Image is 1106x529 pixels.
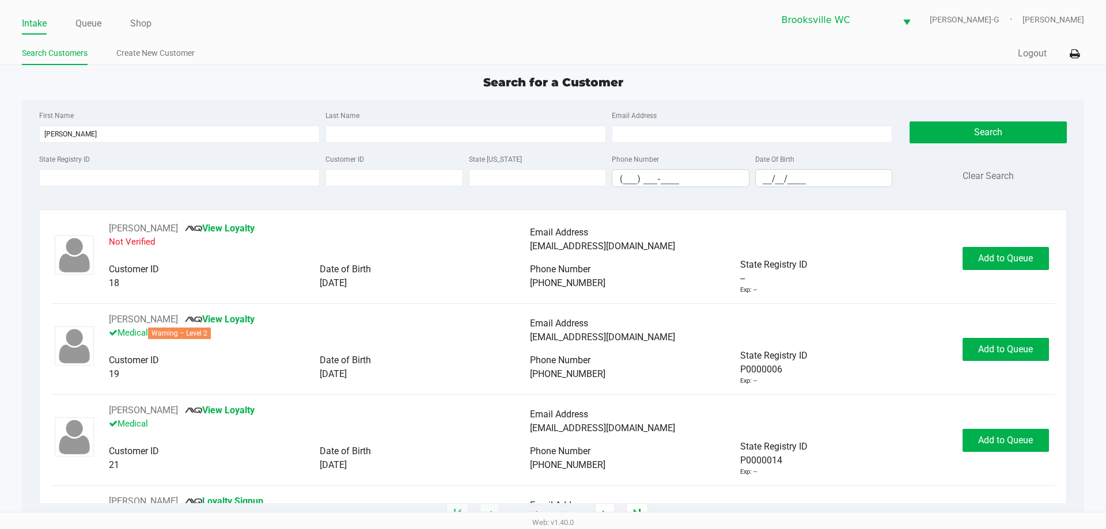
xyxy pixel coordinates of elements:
[480,503,499,526] app-submit-button: Previous
[109,326,530,340] p: Medical
[740,286,757,295] div: Exp: --
[320,446,371,456] span: Date of Birth
[469,154,522,165] label: State [US_STATE]
[530,459,605,470] span: [PHONE_NUMBER]
[532,518,574,527] span: Web: v1.40.0
[740,376,757,386] div: Exp: --
[612,111,657,121] label: Email Address
[896,6,918,33] button: Select
[109,459,119,470] span: 21
[109,368,119,379] span: 19
[325,111,359,121] label: Last Name
[530,355,590,366] span: Phone Number
[626,503,648,526] app-submit-button: Move to last page
[530,368,605,379] span: [PHONE_NUMBER]
[109,417,530,431] p: Medical
[109,277,119,288] span: 18
[595,503,615,526] app-submit-button: Next
[446,503,468,526] app-submit-button: Move to first page
[39,154,90,165] label: State Registry ID
[185,223,255,234] a: View Loyalty
[320,277,347,288] span: [DATE]
[530,332,675,342] span: [EMAIL_ADDRESS][DOMAIN_NAME]
[740,454,782,467] span: P0000014
[612,170,749,188] input: Format: (999) 999-9999
[740,272,745,286] span: --
[109,446,159,456] span: Customer ID
[740,467,757,477] div: Exp: --
[756,170,892,188] input: Format: MM/DD/YYYY
[185,405,255,416] a: View Loyalty
[116,46,195,60] a: Create New Customer
[22,16,47,32] a: Intake
[740,363,782,376] span: P0000006
[782,13,889,27] span: Brooksville WC
[75,16,101,32] a: Queue
[109,494,178,508] button: See customer info
[483,75,623,89] span: Search for a Customer
[109,222,178,235] button: See customer info
[320,459,347,470] span: [DATE]
[511,509,584,520] span: 1 - 20 of 894604 items
[39,111,74,121] label: First Name
[109,313,178,326] button: See customer info
[978,253,1033,264] span: Add to Queue
[320,355,371,366] span: Date of Birth
[530,264,590,275] span: Phone Number
[325,154,364,165] label: Customer ID
[530,423,675,433] span: [EMAIL_ADDRESS][DOMAIN_NAME]
[130,16,151,32] a: Shop
[109,264,159,275] span: Customer ID
[740,350,808,361] span: State Registry ID
[185,496,263,507] a: Loyalty Signup
[978,435,1033,446] span: Add to Queue
[109,355,159,366] span: Customer ID
[978,344,1033,355] span: Add to Queue
[755,154,794,165] label: Date Of Birth
[185,314,255,325] a: View Loyalty
[320,368,347,379] span: [DATE]
[22,46,88,60] a: Search Customers
[530,318,588,329] span: Email Address
[148,328,211,339] span: Warning – Level 2
[930,14,1022,26] span: [PERSON_NAME]-G
[963,247,1049,270] button: Add to Queue
[1022,14,1084,26] span: [PERSON_NAME]
[530,409,588,420] span: Email Address
[612,169,749,187] kendo-maskedtextbox: Format: (999) 999-9999
[963,429,1049,452] button: Add to Queue
[530,446,590,456] span: Phone Number
[755,169,893,187] kendo-maskedtextbox: Format: MM/DD/YYYY
[109,235,530,249] p: Not Verified
[530,500,588,511] span: Email Address
[910,121,1066,143] button: Search
[530,241,675,252] span: [EMAIL_ADDRESS][DOMAIN_NAME]
[612,154,659,165] label: Phone Number
[320,264,371,275] span: Date of Birth
[530,277,605,288] span: [PHONE_NUMBER]
[109,404,178,417] button: See customer info
[530,227,588,238] span: Email Address
[1018,47,1047,60] button: Logout
[963,169,1014,183] button: Clear Search
[963,338,1049,361] button: Add to Queue
[740,441,808,452] span: State Registry ID
[740,259,808,270] span: State Registry ID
